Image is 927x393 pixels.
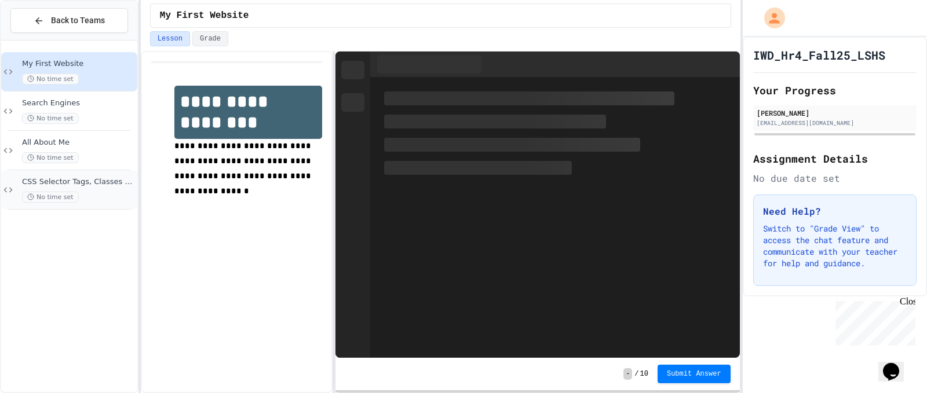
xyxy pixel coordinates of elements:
button: Back to Teams [10,8,128,33]
span: No time set [22,192,79,203]
span: My First Website [160,9,249,23]
span: / [634,369,638,379]
span: No time set [22,113,79,124]
span: All About Me [22,138,135,148]
span: - [623,368,632,380]
iframe: chat widget [878,347,915,381]
div: No due date set [753,171,917,185]
h1: IWD_Hr4_Fall25_LSHS [753,47,885,63]
span: No time set [22,74,79,85]
p: Switch to "Grade View" to access the chat feature and communicate with your teacher for help and ... [763,223,907,269]
h2: Assignment Details [753,150,917,167]
h2: Your Progress [753,82,917,98]
div: My Account [752,5,788,31]
button: Lesson [150,31,190,46]
span: 10 [640,369,648,379]
div: Chat with us now!Close [5,5,80,74]
span: Back to Teams [51,14,105,27]
div: [PERSON_NAME] [757,108,913,118]
span: My First Website [22,59,135,69]
div: [EMAIL_ADDRESS][DOMAIN_NAME] [757,119,913,127]
button: Submit Answer [658,365,731,383]
h3: Need Help? [763,204,907,218]
span: Search Engines [22,98,135,108]
span: Submit Answer [667,369,721,379]
iframe: chat widget [831,296,915,346]
span: CSS Selector Tags, Classes & IDs [22,177,135,187]
span: No time set [22,152,79,163]
button: Grade [192,31,228,46]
